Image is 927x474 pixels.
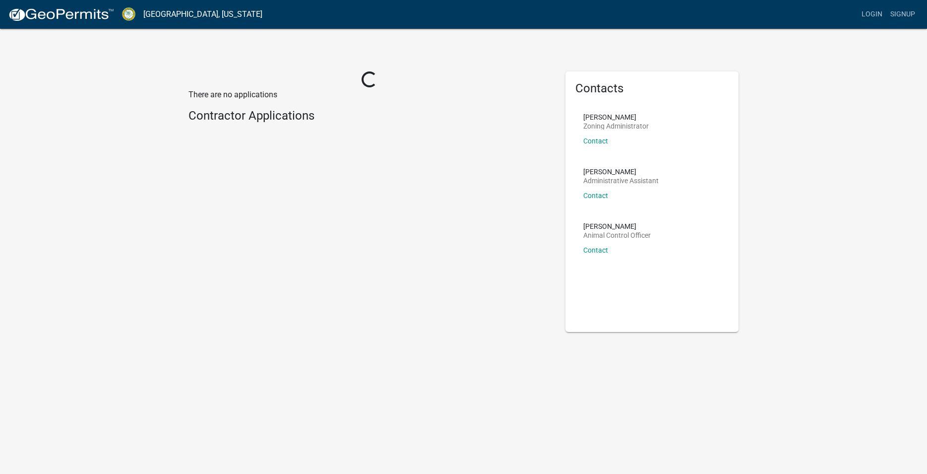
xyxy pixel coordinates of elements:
[583,123,649,130] p: Zoning Administrator
[188,109,551,127] wm-workflow-list-section: Contractor Applications
[188,89,551,101] p: There are no applications
[583,223,651,230] p: [PERSON_NAME]
[583,177,659,184] p: Administrative Assistant
[858,5,886,24] a: Login
[583,137,608,145] a: Contact
[122,7,135,21] img: Crawford County, Georgia
[575,81,729,96] h5: Contacts
[143,6,262,23] a: [GEOGRAPHIC_DATA], [US_STATE]
[583,114,649,121] p: [PERSON_NAME]
[583,246,608,254] a: Contact
[188,109,551,123] h4: Contractor Applications
[886,5,919,24] a: Signup
[583,192,608,200] a: Contact
[583,232,651,239] p: Animal Control Officer
[583,168,659,175] p: [PERSON_NAME]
